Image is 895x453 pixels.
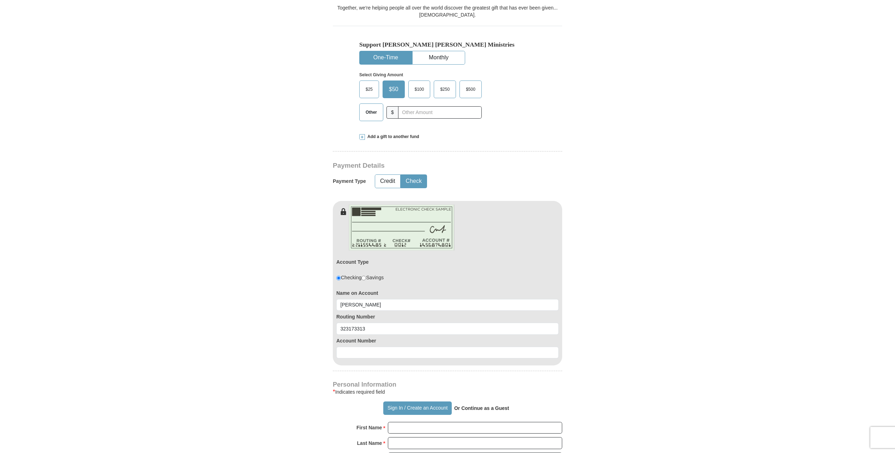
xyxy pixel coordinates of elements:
[349,204,455,251] img: check-en.png
[413,51,465,64] button: Monthly
[385,84,402,95] span: $50
[365,134,419,140] span: Add a gift to another fund
[333,382,562,387] h4: Personal Information
[333,162,513,170] h3: Payment Details
[398,106,482,119] input: Other Amount
[411,84,428,95] span: $100
[359,41,536,48] h5: Support [PERSON_NAME] [PERSON_NAME] Ministries
[437,84,453,95] span: $250
[336,274,384,281] div: Checking Savings
[383,401,451,415] button: Sign In / Create an Account
[362,107,380,118] span: Other
[333,4,562,18] div: Together, we're helping people all over the world discover the greatest gift that has ever been g...
[454,405,509,411] strong: Or Continue as a Guest
[333,178,366,184] h5: Payment Type
[336,258,369,266] label: Account Type
[360,51,412,64] button: One-Time
[357,438,382,448] strong: Last Name
[375,175,400,188] button: Credit
[336,313,559,320] label: Routing Number
[333,388,562,396] div: Indicates required field
[336,337,559,344] label: Account Number
[336,290,559,297] label: Name on Account
[386,106,398,119] span: $
[401,175,427,188] button: Check
[359,72,403,77] strong: Select Giving Amount
[362,84,376,95] span: $25
[356,423,382,433] strong: First Name
[462,84,479,95] span: $500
